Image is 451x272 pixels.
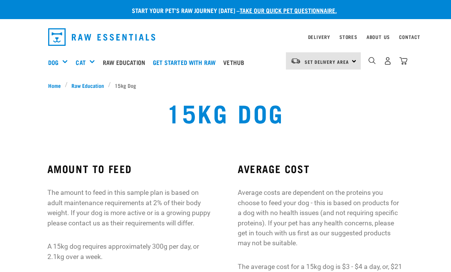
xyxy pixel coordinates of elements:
[47,241,213,262] p: A 15kg dog requires approximately 300g per day, or 2.1kg over a week.
[151,47,221,78] a: Get started with Raw
[240,8,337,12] a: take our quick pet questionnaire.
[368,57,376,64] img: home-icon-1@2x.png
[42,25,409,49] nav: dropdown navigation
[221,47,250,78] a: Vethub
[238,163,404,175] h3: AVERAGE COST
[48,81,403,89] nav: breadcrumbs
[384,57,392,65] img: user.png
[339,36,357,38] a: Stores
[399,57,407,65] img: home-icon@2x.png
[76,58,85,67] a: Cat
[308,36,330,38] a: Delivery
[238,188,404,248] p: Average costs are dependent on the proteins you choose to feed your dog - this is based on produc...
[167,99,284,126] h1: 15kg Dog
[48,81,61,89] span: Home
[47,163,213,175] h3: AMOUNT TO FEED
[71,81,104,89] span: Raw Education
[48,28,155,46] img: Raw Essentials Logo
[101,47,151,78] a: Raw Education
[305,60,349,63] span: Set Delivery Area
[48,58,58,67] a: Dog
[48,81,65,89] a: Home
[47,188,213,228] p: The amount to feed in this sample plan is based on adult maintenance requirements at 2% of their ...
[68,81,108,89] a: Raw Education
[399,36,420,38] a: Contact
[367,36,390,38] a: About Us
[290,58,301,65] img: van-moving.png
